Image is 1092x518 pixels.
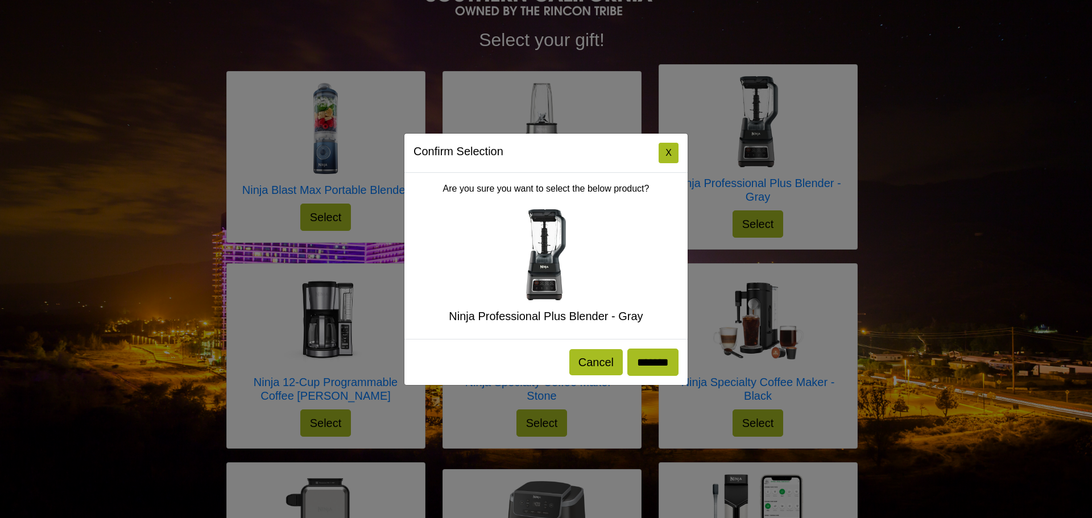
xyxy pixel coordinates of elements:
h5: Confirm Selection [413,143,503,160]
div: Are you sure you want to select the below product? [404,173,688,339]
button: Cancel [569,349,623,375]
button: Close [659,143,679,163]
h5: Ninja Professional Plus Blender - Gray [413,309,679,323]
img: Ninja Professional Plus Blender - Gray [500,209,591,300]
